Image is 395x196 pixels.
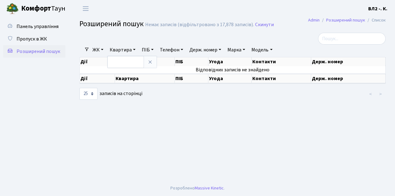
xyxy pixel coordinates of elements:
span: Розширений пошук [79,18,144,29]
th: Дії [80,57,115,66]
th: ПІБ [175,57,208,66]
a: Розширений пошук [3,45,65,58]
span: Пропуск в ЖК [17,36,47,42]
a: ПІБ [139,45,156,55]
a: Телефон [157,45,186,55]
a: Держ. номер [187,45,224,55]
input: Пошук... [318,33,386,45]
a: Розширений пошук [326,17,365,23]
th: Дії [80,74,115,83]
a: Massive Kinetic [195,185,224,191]
a: Admin [308,17,320,23]
b: Комфорт [21,3,51,13]
span: Панель управління [17,23,59,30]
select: записів на сторінці [79,88,98,100]
div: Немає записів (відфільтровано з 17,878 записів). [145,22,254,28]
th: Угода [208,74,252,83]
th: Контакти [252,57,311,66]
nav: breadcrumb [299,14,395,27]
button: Переключити навігацію [78,3,93,14]
div: Розроблено . [170,185,225,192]
th: Держ. номер [311,74,386,83]
a: ВЛ2 -. К. [368,5,388,12]
th: Контакти [252,74,311,83]
a: ЖК [90,45,106,55]
li: Список [365,17,386,24]
a: Пропуск в ЖК [3,33,65,45]
th: Угода [208,57,252,66]
label: записів на сторінці [79,88,142,100]
th: Квартира [115,74,175,83]
a: Панель управління [3,20,65,33]
a: Скинути [255,22,274,28]
td: Відповідних записів не знайдено [80,66,386,74]
th: ПІБ [175,74,208,83]
th: Держ. номер [311,57,386,66]
span: Таун [21,3,65,14]
img: logo.png [6,2,19,15]
a: Марка [225,45,248,55]
a: Квартира [107,45,138,55]
a: Модель [249,45,275,55]
span: Розширений пошук [17,48,60,55]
